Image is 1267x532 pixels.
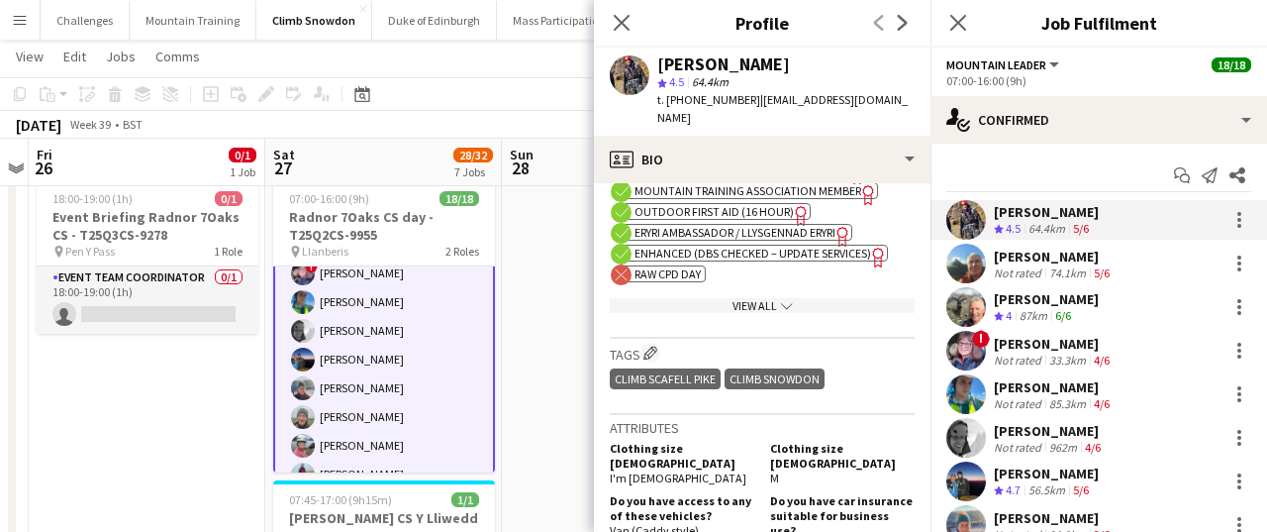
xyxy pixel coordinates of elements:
div: 74.1km [1045,266,1090,280]
div: Not rated [994,440,1045,455]
app-skills-label: 5/6 [1094,266,1110,280]
div: [PERSON_NAME] [994,335,1114,353]
div: BST [123,117,143,132]
span: Outdoor First Aid (16 hour) [634,204,794,219]
span: I'm [DEMOGRAPHIC_DATA] [610,471,746,485]
span: 1/1 [451,492,479,507]
a: Jobs [98,44,144,69]
span: Llanberis [302,244,348,259]
span: 0/1 [229,148,256,162]
span: Enhanced (DBS Checked – Update Services) [634,246,871,261]
div: [PERSON_NAME] [994,290,1099,308]
div: [PERSON_NAME] [994,203,1099,221]
div: Confirmed [930,96,1267,144]
app-skills-label: 4/6 [1085,440,1101,455]
span: 27 [270,157,295,179]
div: [DATE] [16,115,61,135]
span: 4.5 [669,74,684,89]
span: 1 Role [214,244,243,259]
span: | [EMAIL_ADDRESS][DOMAIN_NAME] [657,92,908,125]
div: 962m [1045,440,1081,455]
span: Comms [155,48,200,65]
span: 26 [34,157,52,179]
button: Challenges [41,1,130,40]
app-skills-label: 6/6 [1055,308,1071,323]
h5: Do you have access to any of these vehicles? [610,493,754,523]
h3: Attributes [610,419,915,437]
span: 0/1 [215,191,243,206]
span: 4 [1006,308,1012,323]
app-skills-label: 5/6 [1073,221,1089,236]
span: 18/18 [1212,57,1251,72]
div: 85.3km [1045,396,1090,411]
span: 28 [507,157,534,179]
div: 64.4km [1024,221,1069,238]
h3: Profile [594,10,930,36]
button: Duke of Edinburgh [372,1,497,40]
div: Not rated [994,266,1045,280]
h5: Clothing size [DEMOGRAPHIC_DATA] [770,441,915,471]
div: [PERSON_NAME] [994,378,1114,396]
div: Climb Scafell Pike [610,369,721,389]
span: Week 39 [65,117,115,132]
span: M [770,471,779,485]
span: Edit [63,48,86,65]
a: Comms [147,44,208,69]
span: Pen Y Pass [65,244,115,259]
span: View [16,48,44,65]
div: Bio [594,136,930,183]
span: RAW CPD day [634,266,701,281]
span: Mountain Training Association member [634,183,861,198]
h3: Tags [610,343,915,364]
span: Sun [510,146,534,163]
span: 2 Roles [445,244,479,259]
app-job-card: 18:00-19:00 (1h)0/1Event Briefing Radnor 7Oaks CS - T25Q3CS-9278 Pen Y Pass1 RoleEvent Team Coord... [37,179,258,334]
app-skills-label: 4/6 [1094,353,1110,368]
div: Not rated [994,353,1045,368]
span: 07:45-17:00 (9h15m) [289,492,392,507]
span: 4.5 [1006,221,1021,236]
div: Climb Snowdon [725,369,825,389]
div: [PERSON_NAME] [657,55,790,73]
app-job-card: 07:00-16:00 (9h)18/18Radnor 7Oaks CS day - T25Q2CS-9955 Llanberis2 Roles[PERSON_NAME][PERSON_NAME... [273,179,495,473]
button: Climb Snowdon [256,1,372,40]
span: ! [306,262,318,273]
span: Mountain Leader [946,57,1046,72]
span: Fri [37,146,52,163]
h3: Radnor 7Oaks CS day - T25Q2CS-9955 [273,208,495,244]
span: t. [PHONE_NUMBER] [657,92,760,107]
a: Edit [55,44,94,69]
h3: Event Briefing Radnor 7Oaks CS - T25Q3CS-9278 [37,208,258,244]
h5: Clothing size [DEMOGRAPHIC_DATA] [610,441,754,471]
button: Mountain Leader [946,57,1062,72]
h3: Job Fulfilment [930,10,1267,36]
span: 28/32 [453,148,493,162]
span: 18/18 [439,191,479,206]
app-card-role: Event Team Coordinator0/118:00-19:00 (1h) [37,266,258,334]
span: 07:00-16:00 (9h) [289,191,369,206]
div: [PERSON_NAME] [994,465,1099,482]
div: [PERSON_NAME] [994,509,1114,527]
div: View All [610,298,915,313]
div: [PERSON_NAME] [994,248,1114,266]
span: Eryri Ambassador / Llysgennad Eryri [634,225,835,240]
div: 33.3km [1045,353,1090,368]
span: ! [972,330,990,348]
div: 07:00-16:00 (9h) [946,73,1251,88]
span: 4.7 [1006,482,1021,497]
div: 56.5km [1024,482,1069,499]
span: Sat [273,146,295,163]
button: Mass Participation [497,1,622,40]
button: Mountain Training [130,1,256,40]
app-skills-label: 4/6 [1094,396,1110,411]
app-skills-label: 5/6 [1073,482,1089,497]
span: 18:00-19:00 (1h) [52,191,133,206]
div: Not rated [994,396,1045,411]
div: 1 Job [230,164,255,179]
a: View [8,44,51,69]
div: [PERSON_NAME] [994,422,1105,440]
div: 7 Jobs [454,164,492,179]
span: 64.4km [688,74,732,89]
